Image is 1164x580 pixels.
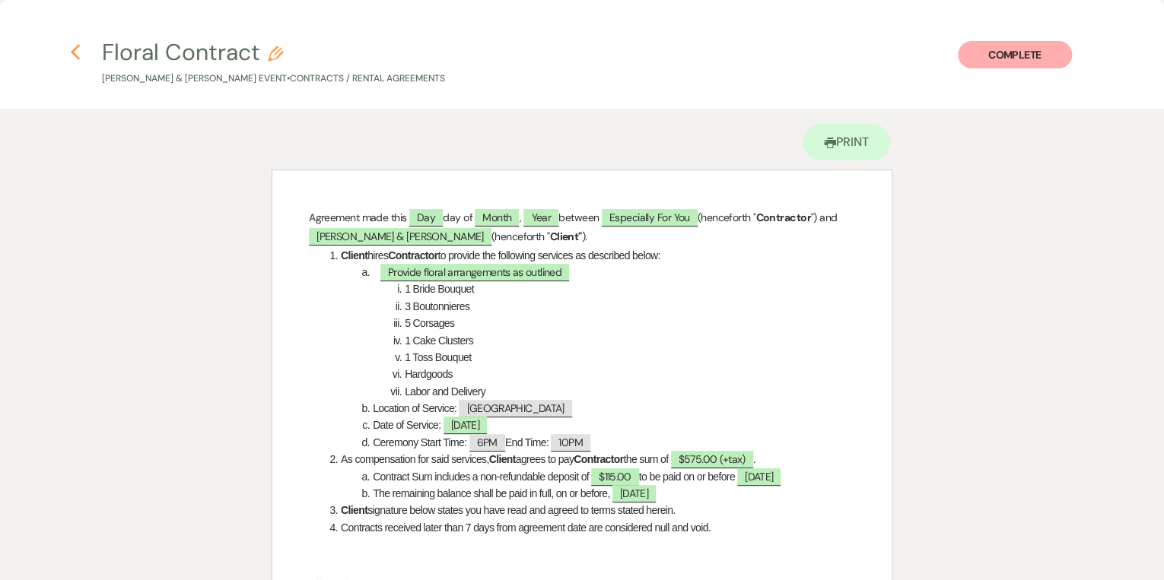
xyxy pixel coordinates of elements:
[755,211,810,224] strong: Contractor
[325,502,855,518] li: signature below states you have read and agreed to terms stated herein.
[325,280,855,297] li: 1 Bride Bouquet
[574,453,623,465] strong: Contractor
[325,247,855,264] li: hires to provide the following services as described below:
[737,468,781,486] span: [DATE]
[380,264,569,281] span: Provide floral arrangements as outlined
[591,468,639,486] span: $115.00
[325,468,855,485] li: Contract Sum includes a non-refundable deposit of to be paid on or before
[958,41,1072,68] button: Complete
[325,434,855,451] li: Ceremony Start Time: End Time:
[325,519,855,536] li: Contracts received later than 7 days from agreement date are considered null and void.
[325,400,855,417] li: Location of Service:
[325,332,855,349] li: 1 Cake Clusters
[325,349,855,366] li: 1 Toss Bouquet
[325,485,855,502] li: The remaining balance shall be paid in full, on or before,
[325,383,855,400] li: Labor and Delivery
[602,209,698,227] span: Especially For You
[551,434,590,452] span: 10PM
[388,249,437,261] strong: Contractor
[102,41,445,86] button: Floral Contract[PERSON_NAME] & [PERSON_NAME] Event•Contracts / Rental Agreements
[325,298,855,315] li: 3 Boutonnieres
[341,504,367,516] strong: Client
[475,209,519,227] span: Month
[459,400,571,417] span: [GEOGRAPHIC_DATA]
[341,249,367,261] strong: Client
[309,208,855,246] p: Agreement made this day of , between (henceforth " ") and (henceforth " ).
[325,315,855,331] li: 5 Corsages
[102,71,445,86] p: [PERSON_NAME] & [PERSON_NAME] Event • Contracts / Rental Agreements
[550,230,582,243] strong: Client"
[325,417,855,433] li: Date of Service:
[803,124,890,160] a: Print
[489,453,516,465] strong: Client
[325,366,855,382] li: Hardgoods
[612,485,656,502] span: [DATE]
[671,451,753,468] span: $575.00 (+tax)
[523,209,558,227] span: Year
[325,451,855,467] li: As compensation for said services, agrees to pay the sum of .
[469,434,505,452] span: 6PM
[409,209,443,227] span: Day
[444,417,487,434] span: [DATE]
[309,228,491,246] span: [PERSON_NAME] & [PERSON_NAME]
